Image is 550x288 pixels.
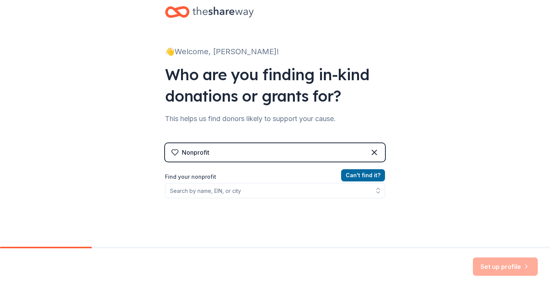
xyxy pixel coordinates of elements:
[182,148,209,157] div: Nonprofit
[165,64,385,107] div: Who are you finding in-kind donations or grants for?
[165,45,385,58] div: 👋 Welcome, [PERSON_NAME]!
[165,183,385,198] input: Search by name, EIN, or city
[165,113,385,125] div: This helps us find donors likely to support your cause.
[341,169,385,181] button: Can't find it?
[165,172,385,181] label: Find your nonprofit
